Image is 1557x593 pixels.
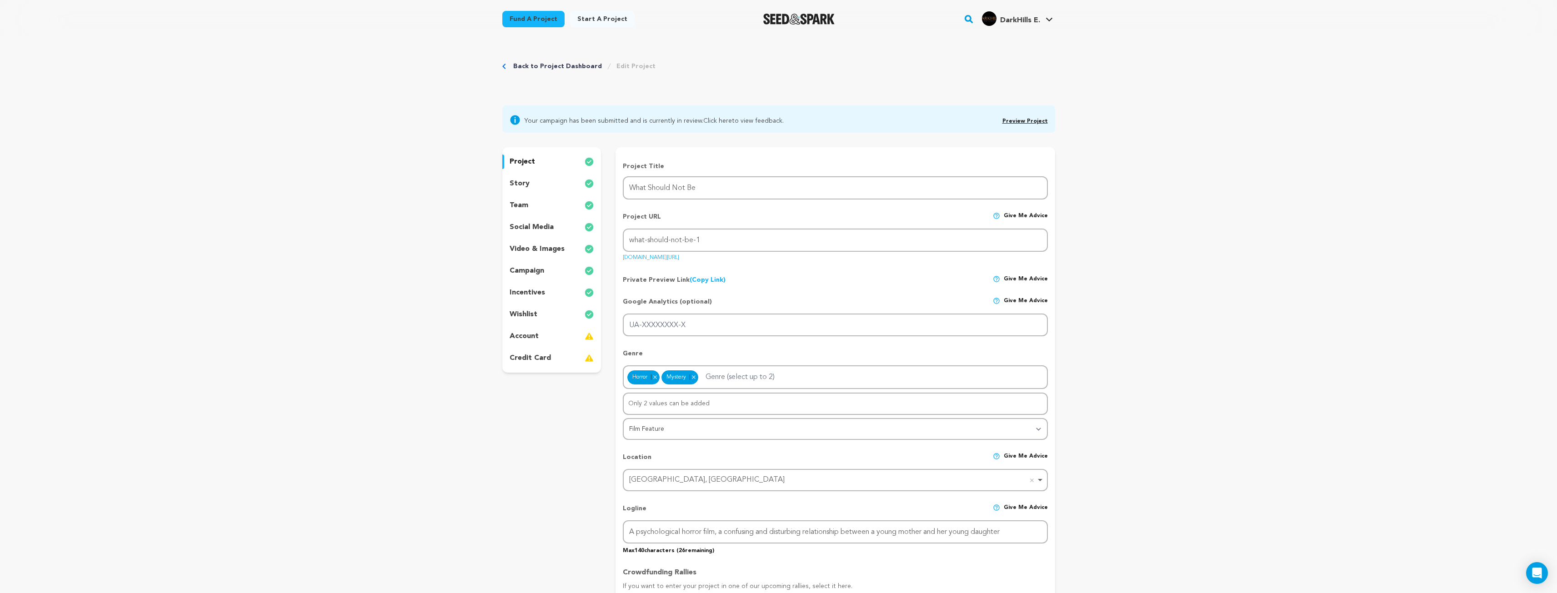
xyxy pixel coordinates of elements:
img: help-circle.svg [993,275,1000,283]
p: Private Preview Link [623,275,726,284]
span: 26 [679,548,685,553]
div: Only 2 values can be added [624,394,1046,414]
span: Give me advice [1004,453,1048,469]
div: Open Intercom Messenger [1526,562,1548,584]
a: Back to Project Dashboard [513,62,602,71]
span: DarkHills E. [1000,17,1040,24]
img: Seed&Spark Logo Dark Mode [763,14,835,25]
img: help-circle.svg [993,453,1000,460]
button: team [502,198,601,213]
p: credit card [510,353,551,364]
p: Project Title [623,162,1047,171]
button: Remove item: 17 [690,374,697,380]
button: social media [502,220,601,234]
button: Remove item: Tandil, Argentina [1027,476,1036,485]
p: campaign [510,265,544,276]
img: warning-full.svg [585,331,594,342]
p: Crowdfunding Rallies [623,567,1047,582]
a: (Copy Link) [690,277,726,283]
img: check-circle-full.svg [585,200,594,211]
p: Logline [623,504,646,520]
a: Start a project [570,11,635,27]
input: Project Name [623,176,1047,199]
img: warning-full.svg [585,353,594,364]
a: Click here [703,118,732,124]
button: credit card [502,351,601,365]
div: Breadcrumb [502,62,656,71]
p: team [510,200,528,211]
img: check-circle-full.svg [585,156,594,167]
span: 140 [635,548,644,553]
span: DarkHills E.'s Profile [980,10,1055,29]
a: Seed&Spark Homepage [763,14,835,25]
p: Max characters ( remaining) [623,543,1047,554]
p: Location [623,453,651,469]
p: wishlist [510,309,537,320]
p: project [510,156,535,167]
a: Edit Project [616,62,656,71]
div: DarkHills E.'s Profile [982,11,1040,26]
button: Remove item: 14 [651,374,659,380]
img: help-circle.svg [993,297,1000,304]
img: check-circle-full.svg [585,287,594,298]
img: check-circle-full.svg [585,244,594,254]
p: Genre [623,349,1047,365]
img: b43f3a461490f4a4.jpg [982,11,996,26]
div: Horror [627,370,660,385]
img: check-circle-full.svg [585,309,594,320]
button: account [502,329,601,344]
button: story [502,176,601,191]
p: social media [510,222,554,233]
input: Project URL [623,229,1047,252]
p: Google Analytics (optional) [623,297,712,314]
button: wishlist [502,307,601,322]
a: DarkHills E.'s Profile [980,10,1055,26]
span: Give me advice [1004,297,1048,314]
span: Your campaign has been submitted and is currently in review. to view feedback. [524,115,784,125]
p: account [510,331,539,342]
p: incentives [510,287,545,298]
span: Give me advice [1004,504,1048,520]
button: campaign [502,264,601,278]
img: help-circle.svg [993,504,1000,511]
a: Preview Project [1002,119,1048,124]
button: project [502,154,601,169]
div: [GEOGRAPHIC_DATA], [GEOGRAPHIC_DATA] [629,473,1036,487]
button: video & images [502,242,601,256]
input: Genre (select up to 2) [700,368,794,383]
img: check-circle-full.svg [585,178,594,189]
p: video & images [510,244,565,254]
div: Mystery [661,370,698,385]
img: check-circle-full.svg [585,222,594,233]
a: Fund a project [502,11,565,27]
img: help-circle.svg [993,212,1000,219]
img: check-circle-full.svg [585,265,594,276]
span: Give me advice [1004,212,1048,229]
span: Give me advice [1004,275,1048,284]
a: [DOMAIN_NAME][URL] [623,251,679,260]
p: story [510,178,530,189]
button: incentives [502,285,601,300]
input: UA-XXXXXXXX-X [623,314,1047,337]
p: Project URL [623,212,661,229]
